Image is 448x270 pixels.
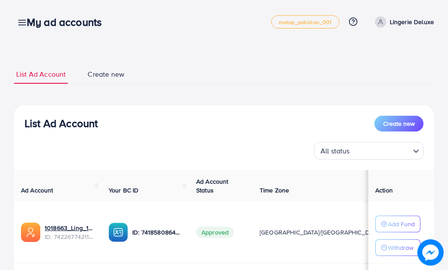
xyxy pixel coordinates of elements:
[196,227,234,238] span: Approved
[45,232,95,241] span: ID: 7422677421117374465
[45,224,95,242] div: <span class='underline'>1018663_Ling_1728226774953</span></br>7422677421117374465
[45,224,95,232] a: 1018663_Ling_1728226774953
[375,186,393,195] span: Action
[390,17,434,27] p: Lingerie Deluxe
[260,228,381,237] span: [GEOGRAPHIC_DATA]/[GEOGRAPHIC_DATA]
[21,223,40,242] img: ic-ads-acc.e4c84228.svg
[371,16,434,28] a: Lingerie Deluxe
[16,69,66,79] span: List Ad Account
[417,239,444,266] img: image
[353,143,409,157] input: Search for option
[375,216,420,232] button: Add Fund
[314,142,423,160] div: Search for option
[21,186,53,195] span: Ad Account
[109,223,128,242] img: ic-ba-acc.ded83a64.svg
[279,19,332,25] span: metap_pakistan_001
[25,117,98,130] h3: List Ad Account
[27,16,109,28] h3: My ad accounts
[132,227,182,238] p: ID: 7418580864520683536
[388,219,415,229] p: Add Fund
[88,69,124,79] span: Create new
[260,186,289,195] span: Time Zone
[375,239,420,256] button: Withdraw
[374,116,423,131] button: Create new
[388,242,413,253] p: Withdraw
[196,177,229,195] span: Ad Account Status
[383,119,415,128] span: Create new
[271,15,339,28] a: metap_pakistan_001
[319,145,352,157] span: All status
[109,186,139,195] span: Your BC ID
